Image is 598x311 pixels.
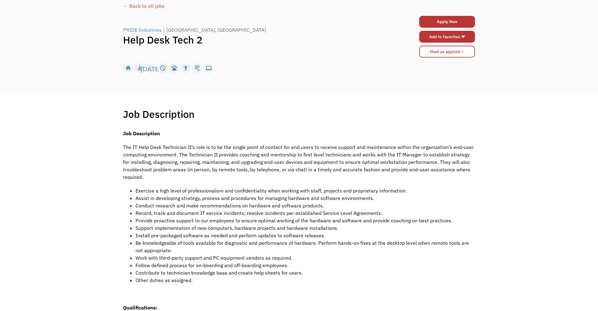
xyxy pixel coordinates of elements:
li: Contribute to technician knowledge base and create help sheets for users. [135,269,475,276]
form: Mark as applied form [419,44,475,59]
div: accessible [136,63,143,73]
p: The IT Help Desk Technician II’s role is to be the single point of contact for end users to recei... [123,143,475,181]
li: Provide proactive support to our employees to ensure optimal working of the hardware and software... [135,217,475,224]
li: Exercise a high level of professionalism and confidentiality when working with staff, projects an... [135,187,475,194]
div: pets [171,63,178,73]
div: not_interested [159,63,166,73]
div: home [125,63,131,73]
li: Install pre-packaged software as needed and perform updates to software releases. [135,232,475,239]
a: ← Back to all jobs [123,2,475,10]
p: ‍ [123,290,475,298]
div: accessibility [183,63,189,73]
li: Follow defined process for on-boarding and off-boarding employees. [135,262,475,269]
h1: Help Desk Tech 2 [123,34,387,46]
h1: Job Description [123,108,195,120]
li: Be knowledgeable of tools available for diagnostic and performance of hardware. Perform hands-on ... [135,239,475,254]
div: PRIDE Industries [123,26,162,34]
strong: Job Description [123,130,160,137]
li: Other duties as assigned. [135,276,475,284]
strong: Qualifications: [123,304,157,311]
li: Record, track and document IT service incidents; resolve incidents per established Service Level ... [135,209,475,217]
a: Apply Now [419,16,475,28]
li: Support implementation of new computers, hardware projects and hardware installations. [135,224,475,232]
div: [DATE] [141,63,161,73]
div: [GEOGRAPHIC_DATA], [GEOGRAPHIC_DATA] [166,26,266,34]
li: Work with third-party support and PC equipment vendors as required. [135,254,475,262]
div: computer [206,63,212,73]
a: PRIDE Industries|[GEOGRAPHIC_DATA], [GEOGRAPHIC_DATA] [123,26,268,34]
li: Assist in developing strategy, process and procedures for managing hardware and software environm... [135,194,475,202]
div: hearing [194,63,201,73]
div: | [163,26,165,34]
a: Add to favorites ❤ [419,31,475,43]
li: Conduct research and make recommendations on hardware and software products. [135,202,475,209]
input: Mark as applied ✓ [419,46,475,58]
